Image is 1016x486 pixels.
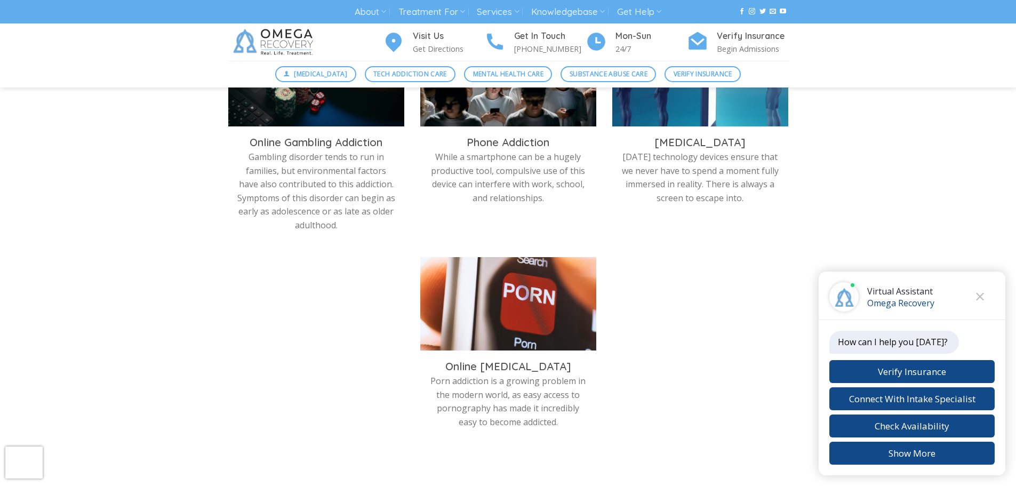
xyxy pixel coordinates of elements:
span: Substance Abuse Care [570,69,647,79]
p: Porn addiction is a growing problem in the modern world, as easy access to pornography has made i... [428,375,588,429]
img: Omega Recovery [228,23,322,61]
h3: Online [MEDICAL_DATA] [428,360,588,373]
span: [MEDICAL_DATA] [294,69,347,79]
a: Get Help [617,2,661,22]
h4: Visit Us [413,29,484,43]
h3: Phone Addiction [428,136,588,149]
p: Gambling disorder tends to run in families, but environmental factors have also contributed to th... [236,150,396,233]
p: Begin Admissions [717,43,788,55]
a: Treatment For [398,2,465,22]
a: Tech Addiction Care [365,66,456,82]
a: Follow on YouTube [780,8,786,15]
a: Knowledgebase [531,2,605,22]
h4: Mon-Sun [615,29,687,43]
h4: Get In Touch [514,29,586,43]
a: Get In Touch [PHONE_NUMBER] [484,29,586,55]
a: Follow on Instagram [749,8,755,15]
h3: Online Gambling Addiction [236,136,396,149]
a: Substance Abuse Care [561,66,656,82]
a: Follow on Twitter [759,8,766,15]
p: 24/7 [615,43,687,55]
a: [MEDICAL_DATA] [275,66,356,82]
a: Verify Insurance Begin Admissions [687,29,788,55]
a: About [355,2,386,22]
a: Verify Insurance [665,66,741,82]
a: Send us an email [770,8,776,15]
p: While a smartphone can be a hugely productive tool, compulsive use of this device can interfere w... [428,150,588,205]
a: Mental Health Care [464,66,552,82]
p: [PHONE_NUMBER] [514,43,586,55]
span: Verify Insurance [674,69,732,79]
a: Follow on Facebook [739,8,745,15]
h3: [MEDICAL_DATA] [620,136,780,149]
a: Services [477,2,519,22]
h4: Verify Insurance [717,29,788,43]
span: Mental Health Care [473,69,543,79]
p: [DATE] technology devices ensure that we never have to spend a moment fully immersed in reality. ... [620,150,780,205]
span: Tech Addiction Care [373,69,447,79]
a: Visit Us Get Directions [383,29,484,55]
p: Get Directions [413,43,484,55]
